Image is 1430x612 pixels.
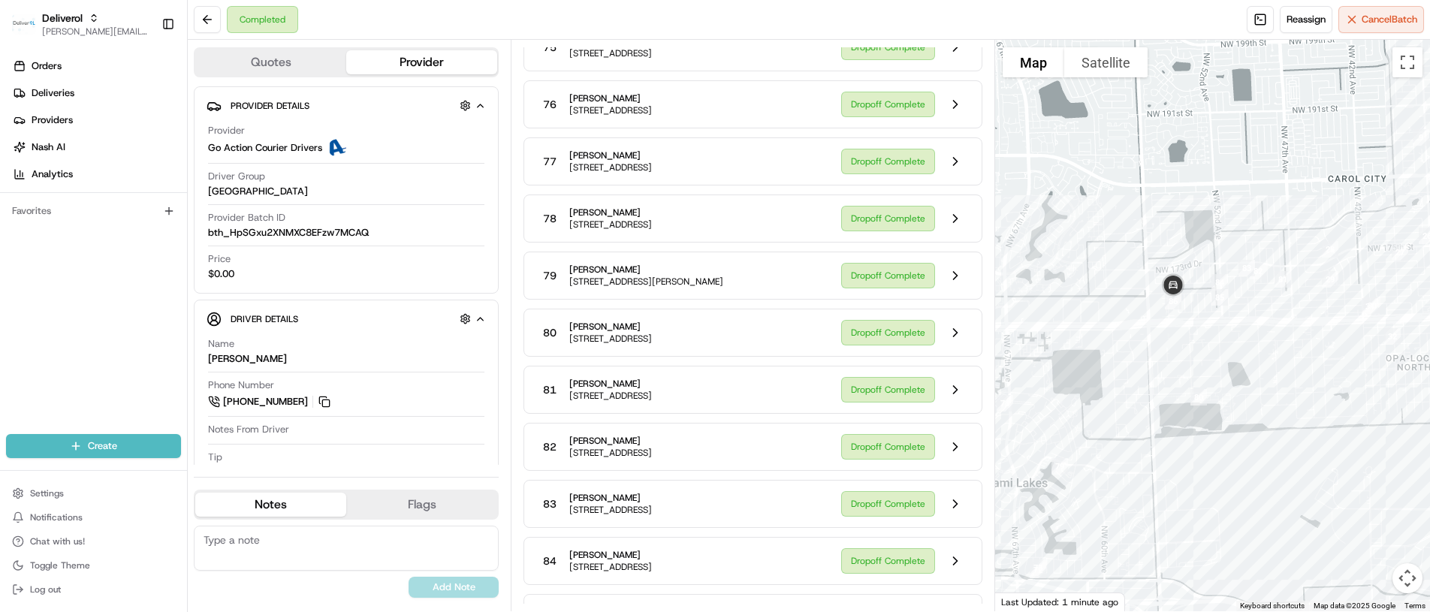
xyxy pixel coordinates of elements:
span: [STREET_ADDRESS] [569,561,652,573]
input: Clear [39,97,248,113]
div: We're available if you need us! [51,158,190,170]
div: [PERSON_NAME] [208,352,287,366]
button: Start new chat [255,148,273,166]
button: Create [6,434,181,458]
span: [STREET_ADDRESS] [569,504,652,516]
a: Analytics [6,162,187,186]
span: [STREET_ADDRESS][PERSON_NAME] [569,276,723,288]
img: Deliverol [12,14,36,35]
button: Toggle fullscreen view [1392,47,1422,77]
button: Show street map [1003,47,1064,77]
span: Chat with us! [30,535,85,547]
button: Settings [6,483,181,504]
span: Create [88,439,117,453]
span: Driver Group [208,170,265,183]
button: Show satellite imagery [1064,47,1148,77]
a: 💻API Documentation [121,212,247,239]
span: Cancel Batch [1362,13,1417,26]
div: Start new chat [51,143,246,158]
button: Map camera controls [1392,563,1422,593]
span: Provider [208,124,245,137]
span: Notes From Driver [208,423,289,436]
button: Driver Details [207,306,486,331]
span: 81 [543,382,557,397]
span: [GEOGRAPHIC_DATA] [208,185,308,198]
button: Toggle Theme [6,555,181,576]
div: 29 [1316,265,1344,294]
button: [PERSON_NAME][EMAIL_ADDRESS][PERSON_NAME][DOMAIN_NAME] [42,26,149,38]
a: Nash AI [6,135,187,159]
button: DeliverolDeliverol[PERSON_NAME][EMAIL_ADDRESS][PERSON_NAME][DOMAIN_NAME] [6,6,155,42]
div: 79 [1045,452,1074,481]
span: Settings [30,487,64,499]
span: [PERSON_NAME] [569,549,652,561]
span: Orders [32,59,62,73]
span: [PERSON_NAME] [569,378,652,390]
div: 💻 [127,219,139,231]
span: Map data ©2025 Google [1314,601,1395,610]
div: 80 [1184,383,1213,412]
div: Favorites [6,199,181,223]
div: 84 [1205,268,1234,297]
span: Knowledge Base [30,218,115,233]
a: Terms (opens in new tab) [1404,601,1425,610]
a: Deliveries [6,81,187,105]
span: [STREET_ADDRESS] [569,47,741,59]
span: Deliveries [32,86,74,100]
button: Keyboard shortcuts [1240,601,1305,611]
span: [PERSON_NAME] [569,435,652,447]
div: 72 [1024,556,1052,584]
div: 28 [1316,235,1344,264]
span: 78 [543,211,557,226]
span: [STREET_ADDRESS] [569,161,652,173]
span: Phone Number [208,378,274,392]
button: Provider [346,50,497,74]
span: Provider Batch ID [208,211,285,225]
span: Analytics [32,167,73,181]
span: [PERSON_NAME] [569,321,652,333]
div: 73 [1024,553,1052,582]
div: 78 [991,389,1019,418]
button: Notes [195,493,346,517]
span: Notifications [30,511,83,523]
span: Toggle Theme [30,559,90,571]
div: 83 [1232,254,1261,282]
span: [STREET_ADDRESS] [569,390,652,402]
span: Price [208,252,231,266]
img: 1736555255976-a54dd68f-1ca7-489b-9aae-adbdc363a1c4 [15,143,42,170]
a: Providers [6,108,187,132]
span: 84 [543,553,557,568]
div: 85 [1205,283,1234,312]
img: Google [999,592,1048,611]
button: CancelBatch [1338,6,1424,33]
span: Tip [208,451,222,464]
p: Welcome 👋 [15,60,273,84]
button: Quotes [195,50,346,74]
span: bth_HpSGxu2XNMXC8EFzw7MCAQ [208,226,369,240]
button: Notifications [6,507,181,528]
span: 76 [543,97,557,112]
span: 75 [543,40,557,55]
button: Chat with us! [6,531,181,552]
button: Provider Details [207,93,486,118]
span: [PERSON_NAME] [569,492,652,504]
div: 27 [1386,238,1414,267]
span: [PERSON_NAME] [569,264,723,276]
div: 📗 [15,219,27,231]
div: 32 [1378,322,1407,351]
span: 79 [543,268,557,283]
button: Deliverol [42,11,83,26]
span: 77 [543,154,557,169]
span: [PERSON_NAME] [569,149,652,161]
span: Provider Details [231,100,309,112]
span: Log out [30,583,61,595]
button: Flags [346,493,497,517]
span: 83 [543,496,557,511]
span: [STREET_ADDRESS] [569,447,652,459]
span: [STREET_ADDRESS] [569,333,652,345]
button: Reassign [1280,6,1332,33]
span: 82 [543,439,557,454]
a: Powered byPylon [106,254,182,266]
